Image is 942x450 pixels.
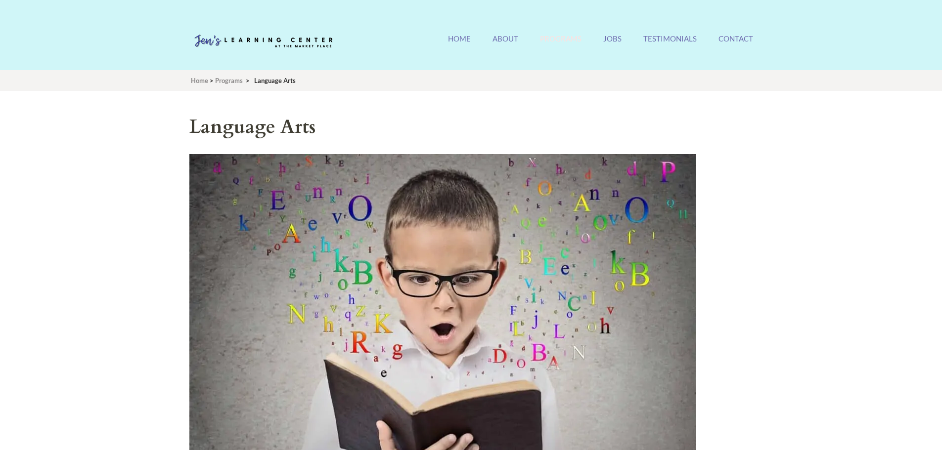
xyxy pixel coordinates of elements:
[191,77,208,84] a: Home
[643,34,697,55] a: Testimonials
[493,34,518,55] a: About
[448,34,471,55] a: Home
[540,34,582,55] a: Programs
[246,77,250,84] span: >
[215,77,243,84] a: Programs
[189,27,338,56] img: Jen's Learning Center Logo Transparent
[210,77,214,84] span: >
[189,113,738,141] h1: Language Arts
[603,34,622,55] a: Jobs
[718,34,753,55] a: Contact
